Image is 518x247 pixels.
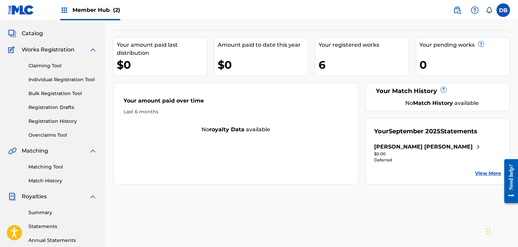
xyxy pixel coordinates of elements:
img: Catalog [8,29,16,38]
div: Drag [486,221,490,242]
div: Your registered works [319,41,409,49]
a: Overclaims Tool [28,132,97,139]
img: expand [89,193,97,201]
img: Top Rightsholders [60,6,68,14]
a: Statements [28,223,97,230]
a: Annual Statements [28,237,97,244]
div: Help [468,3,481,17]
a: Matching Tool [28,163,97,171]
span: ? [478,41,484,47]
div: No available [383,99,501,107]
a: Claiming Tool [28,62,97,69]
div: User Menu [496,3,510,17]
div: 6 [319,57,409,72]
iframe: Chat Widget [484,215,518,247]
div: Your Match History [374,87,501,96]
img: Royalties [8,193,16,201]
span: ? [441,87,446,92]
a: [PERSON_NAME] [PERSON_NAME]right chevron icon$0.00Deferred [374,143,482,163]
a: Bulk Registration Tool [28,90,97,97]
div: Notifications [485,7,492,14]
span: September 2025 [389,128,440,135]
strong: Match History [413,100,453,106]
div: Your Statements [374,127,477,136]
img: help [471,6,479,14]
div: Deferred [374,157,482,163]
div: $0.00 [374,151,482,157]
div: $0 [218,57,308,72]
strong: royalty data [209,126,244,133]
div: Last 6 months [124,108,348,115]
a: Registration History [28,118,97,125]
a: Match History [28,177,97,184]
div: No available [113,126,358,134]
img: expand [89,147,97,155]
img: expand [89,46,97,54]
span: Royalties [22,193,47,201]
a: Individual Registration Tool [28,76,97,83]
div: Your amount paid last distribution [117,41,207,57]
div: 0 [419,57,510,72]
img: Matching [8,147,17,155]
a: View More [475,170,501,177]
span: Member Hub [72,6,120,14]
div: $0 [117,57,207,72]
span: Catalog [22,29,43,38]
div: [PERSON_NAME] [PERSON_NAME] [374,143,473,151]
iframe: Resource Center [499,154,518,208]
img: Works Registration [8,46,17,54]
span: Works Registration [22,46,74,54]
div: Amount paid to date this year [218,41,308,49]
img: MLC Logo [8,5,34,15]
div: Your pending works [419,41,510,49]
img: right chevron icon [474,143,482,151]
span: Matching [22,147,48,155]
a: Summary [28,209,97,216]
span: (2) [113,7,120,13]
a: Registration Drafts [28,104,97,111]
img: search [453,6,461,14]
a: Public Search [450,3,464,17]
a: SummarySummary [8,13,49,21]
a: CatalogCatalog [8,29,43,38]
div: Your amount paid over time [124,97,348,108]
